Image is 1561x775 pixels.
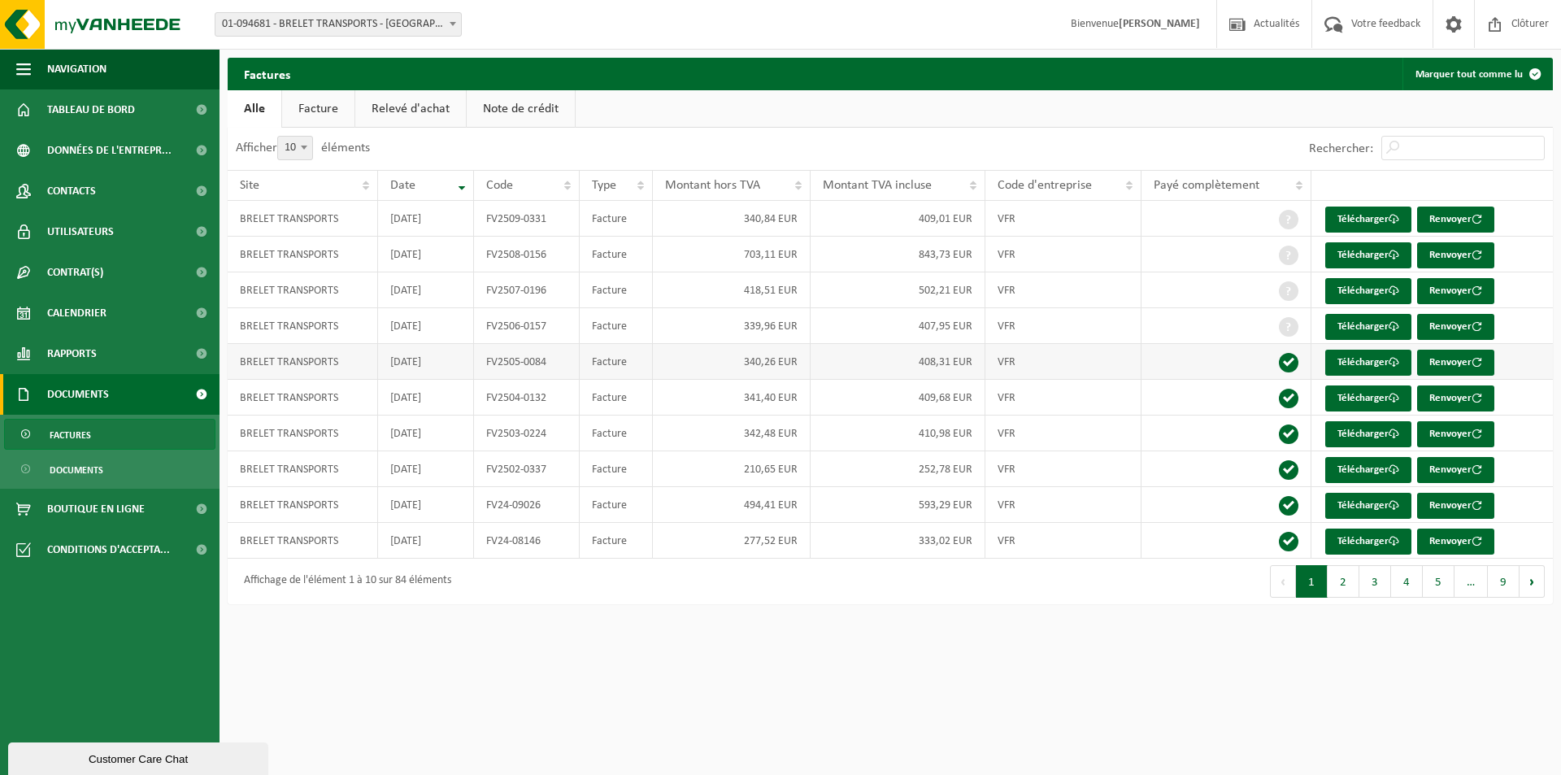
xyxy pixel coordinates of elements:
[653,380,811,416] td: 341,40 EUR
[1417,350,1494,376] button: Renvoyer
[1417,493,1494,519] button: Renvoyer
[653,487,811,523] td: 494,41 EUR
[580,416,653,451] td: Facture
[47,252,103,293] span: Contrat(s)
[8,739,272,775] iframe: chat widget
[228,451,378,487] td: BRELET TRANSPORTS
[1520,565,1545,598] button: Next
[985,308,1141,344] td: VFR
[653,308,811,344] td: 339,96 EUR
[474,272,580,308] td: FV2507-0196
[1309,142,1373,155] label: Rechercher:
[1325,278,1411,304] a: Télécharger
[236,567,451,596] div: Affichage de l'élément 1 à 10 sur 84 éléments
[236,142,370,155] label: Afficher éléments
[4,419,215,450] a: Factures
[378,416,474,451] td: [DATE]
[390,179,415,192] span: Date
[47,171,96,211] span: Contacts
[228,58,307,89] h2: Factures
[653,201,811,237] td: 340,84 EUR
[1154,179,1259,192] span: Payé complètement
[1417,457,1494,483] button: Renvoyer
[474,416,580,451] td: FV2503-0224
[580,272,653,308] td: Facture
[47,49,107,89] span: Navigation
[580,380,653,416] td: Facture
[811,523,985,559] td: 333,02 EUR
[474,523,580,559] td: FV24-08146
[1417,207,1494,233] button: Renvoyer
[47,333,97,374] span: Rapports
[1417,385,1494,411] button: Renvoyer
[1417,314,1494,340] button: Renvoyer
[1325,385,1411,411] a: Télécharger
[277,136,313,160] span: 10
[1359,565,1391,598] button: 3
[1402,58,1551,90] button: Marquer tout comme lu
[985,272,1141,308] td: VFR
[811,201,985,237] td: 409,01 EUR
[228,487,378,523] td: BRELET TRANSPORTS
[1488,565,1520,598] button: 9
[474,451,580,487] td: FV2502-0337
[47,529,170,570] span: Conditions d'accepta...
[378,344,474,380] td: [DATE]
[653,237,811,272] td: 703,11 EUR
[278,137,312,159] span: 10
[467,90,575,128] a: Note de crédit
[811,416,985,451] td: 410,98 EUR
[378,201,474,237] td: [DATE]
[474,344,580,380] td: FV2505-0084
[282,90,354,128] a: Facture
[1417,529,1494,555] button: Renvoyer
[474,237,580,272] td: FV2508-0156
[1325,207,1411,233] a: Télécharger
[1325,493,1411,519] a: Télécharger
[985,416,1141,451] td: VFR
[998,179,1092,192] span: Code d'entreprise
[985,237,1141,272] td: VFR
[47,293,107,333] span: Calendrier
[1454,565,1488,598] span: …
[47,211,114,252] span: Utilisateurs
[378,451,474,487] td: [DATE]
[811,487,985,523] td: 593,29 EUR
[1417,421,1494,447] button: Renvoyer
[228,380,378,416] td: BRELET TRANSPORTS
[1325,457,1411,483] a: Télécharger
[474,308,580,344] td: FV2506-0157
[653,272,811,308] td: 418,51 EUR
[653,451,811,487] td: 210,65 EUR
[1423,565,1454,598] button: 5
[1325,242,1411,268] a: Télécharger
[50,420,91,451] span: Factures
[1325,314,1411,340] a: Télécharger
[1325,529,1411,555] a: Télécharger
[1417,242,1494,268] button: Renvoyer
[653,523,811,559] td: 277,52 EUR
[580,451,653,487] td: Facture
[228,344,378,380] td: BRELET TRANSPORTS
[1325,350,1411,376] a: Télécharger
[811,451,985,487] td: 252,78 EUR
[592,179,616,192] span: Type
[580,344,653,380] td: Facture
[580,201,653,237] td: Facture
[1119,18,1200,30] strong: [PERSON_NAME]
[823,179,932,192] span: Montant TVA incluse
[378,237,474,272] td: [DATE]
[653,416,811,451] td: 342,48 EUR
[985,344,1141,380] td: VFR
[228,416,378,451] td: BRELET TRANSPORTS
[1325,421,1411,447] a: Télécharger
[486,179,513,192] span: Code
[228,237,378,272] td: BRELET TRANSPORTS
[47,89,135,130] span: Tableau de bord
[228,201,378,237] td: BRELET TRANSPORTS
[378,487,474,523] td: [DATE]
[50,455,103,485] span: Documents
[474,201,580,237] td: FV2509-0331
[378,272,474,308] td: [DATE]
